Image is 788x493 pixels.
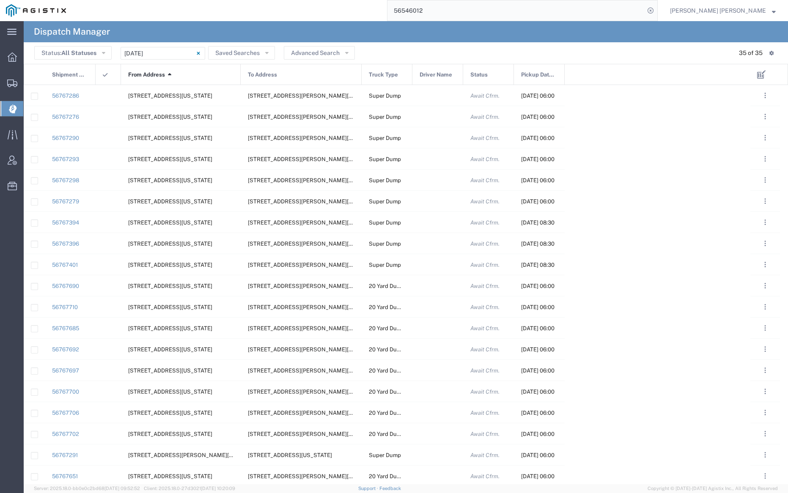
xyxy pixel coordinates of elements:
[52,262,78,268] a: 56767401
[128,219,212,226] span: 1817 Grand Ave, San Rafael, California, United States
[521,389,555,395] span: 09/10/2025, 06:00
[470,198,500,205] span: Await Cfrm.
[764,154,766,164] span: . . .
[128,410,212,416] span: 3600 Adobe Rd, Petaluma, California, 94954, United States
[759,428,771,440] button: ...
[521,262,555,268] span: 09/10/2025, 08:30
[764,408,766,418] span: . . .
[52,431,79,437] a: 56767702
[759,364,771,376] button: ...
[104,486,140,491] span: [DATE] 09:52:52
[521,431,555,437] span: 09/10/2025, 06:00
[52,241,79,247] a: 56767396
[470,135,500,141] span: Await Cfrm.
[128,304,212,310] span: 3600 Adobe Rd, Petaluma, California, 94954, United States
[248,198,378,205] span: 1601 Dixon Landing Rd, Milpitas, California, 95035, United States
[764,217,766,227] span: . . .
[521,177,555,184] span: 09/10/2025, 06:00
[128,283,212,289] span: 3600 Adobe Rd, Petaluma, California, 94954, United States
[128,389,212,395] span: 3600 Adobe Rd, Petaluma, California, 94954, United States
[759,174,771,186] button: ...
[284,46,355,60] button: Advanced Search
[470,156,500,162] span: Await Cfrm.
[470,304,500,310] span: Await Cfrm.
[52,473,78,479] a: 56767651
[764,112,766,122] span: . . .
[248,114,378,120] span: 1601 Dixon Landing Rd, Milpitas, California, 95035, United States
[52,389,79,395] a: 56767700
[248,389,378,395] span: 901 Bailey Rd, Pittsburg, California, 94565, United States
[759,343,771,355] button: ...
[52,219,79,226] a: 56767394
[248,367,378,374] span: 901 Bailey Rd, Pittsburg, California, 94565, United States
[764,323,766,333] span: . . .
[470,241,500,247] span: Await Cfrm.
[470,219,500,226] span: Await Cfrm.
[764,133,766,143] span: . . .
[759,280,771,292] button: ...
[248,325,378,331] span: 901 Bailey Rd, Pittsburg, California, 94565, United States
[128,473,212,479] span: 4801 Oakport St, Oakland, California, 94601, United States
[248,304,378,310] span: 901 Bailey Rd, Pittsburg, California, 94565, United States
[128,114,212,120] span: 10 Seaport Blvd, Redwood City, California, 94063, United States
[764,450,766,460] span: . . .
[248,93,378,99] span: 1601 Dixon Landing Rd, Milpitas, California, 95035, United States
[470,473,500,479] span: Await Cfrm.
[248,431,378,437] span: 901 Bailey Rd, Pittsburg, California, 94565, United States
[128,198,212,205] span: 10 Seaport Blvd, Redwood City, California, 94063, United States
[759,449,771,461] button: ...
[470,177,500,184] span: Await Cfrm.
[759,195,771,207] button: ...
[764,238,766,249] span: . . .
[387,0,645,21] input: Search for shipment number, reference number
[369,198,401,205] span: Super Dump
[128,135,212,141] span: 10 Seaport Blvd, Redwood City, California, 94063, United States
[764,429,766,439] span: . . .
[521,156,555,162] span: 09/10/2025, 06:00
[521,64,555,85] span: Pickup Date and Time
[764,344,766,354] span: . . .
[764,175,766,185] span: . . .
[128,431,212,437] span: 3600 Adobe Rd, Petaluma, California, 94954, United States
[470,325,500,331] span: Await Cfrm.
[521,367,555,374] span: 09/10/2025, 06:00
[201,486,235,491] span: [DATE] 10:20:09
[759,90,771,101] button: ...
[248,473,378,479] span: 1601 Dixon Landing Rd, Milpitas, California, 95035, United States
[34,21,110,42] h4: Dispatch Manager
[521,410,555,416] span: 09/10/2025, 06:00
[521,198,555,205] span: 09/10/2025, 06:00
[470,410,500,416] span: Await Cfrm.
[470,283,500,289] span: Await Cfrm.
[369,219,401,226] span: Super Dump
[144,486,235,491] span: Client: 2025.18.0-27d3021
[759,153,771,165] button: ...
[6,4,66,17] img: logo
[52,64,86,85] span: Shipment No.
[369,64,398,85] span: Truck Type
[369,325,421,331] span: 20 Yard Dump Truck
[759,386,771,397] button: ...
[369,177,401,184] span: Super Dump
[759,301,771,313] button: ...
[248,410,378,416] span: 901 Bailey Rd, Pittsburg, California, 94565, United States
[52,93,79,99] a: 56767286
[470,431,500,437] span: Await Cfrm.
[52,114,79,120] a: 56767276
[248,452,332,458] span: 99 Main St, Daly City, California, 94014, United States
[369,156,401,162] span: Super Dump
[128,156,212,162] span: 10 Seaport Blvd, Redwood City, California, 94063, United States
[369,93,401,99] span: Super Dump
[470,262,500,268] span: Await Cfrm.
[248,135,378,141] span: 1601 Dixon Landing Rd, Milpitas, California, 95035, United States
[521,473,555,479] span: 09/10/2025, 06:00
[670,5,776,16] button: [PERSON_NAME] [PERSON_NAME]
[379,486,401,491] a: Feedback
[764,302,766,312] span: . . .
[369,452,401,458] span: Super Dump
[759,259,771,271] button: ...
[764,90,766,101] span: . . .
[521,283,555,289] span: 09/10/2025, 06:00
[739,49,763,58] div: 35 of 35
[128,325,212,331] span: 3600 Adobe Rd, Petaluma, California, 94954, United States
